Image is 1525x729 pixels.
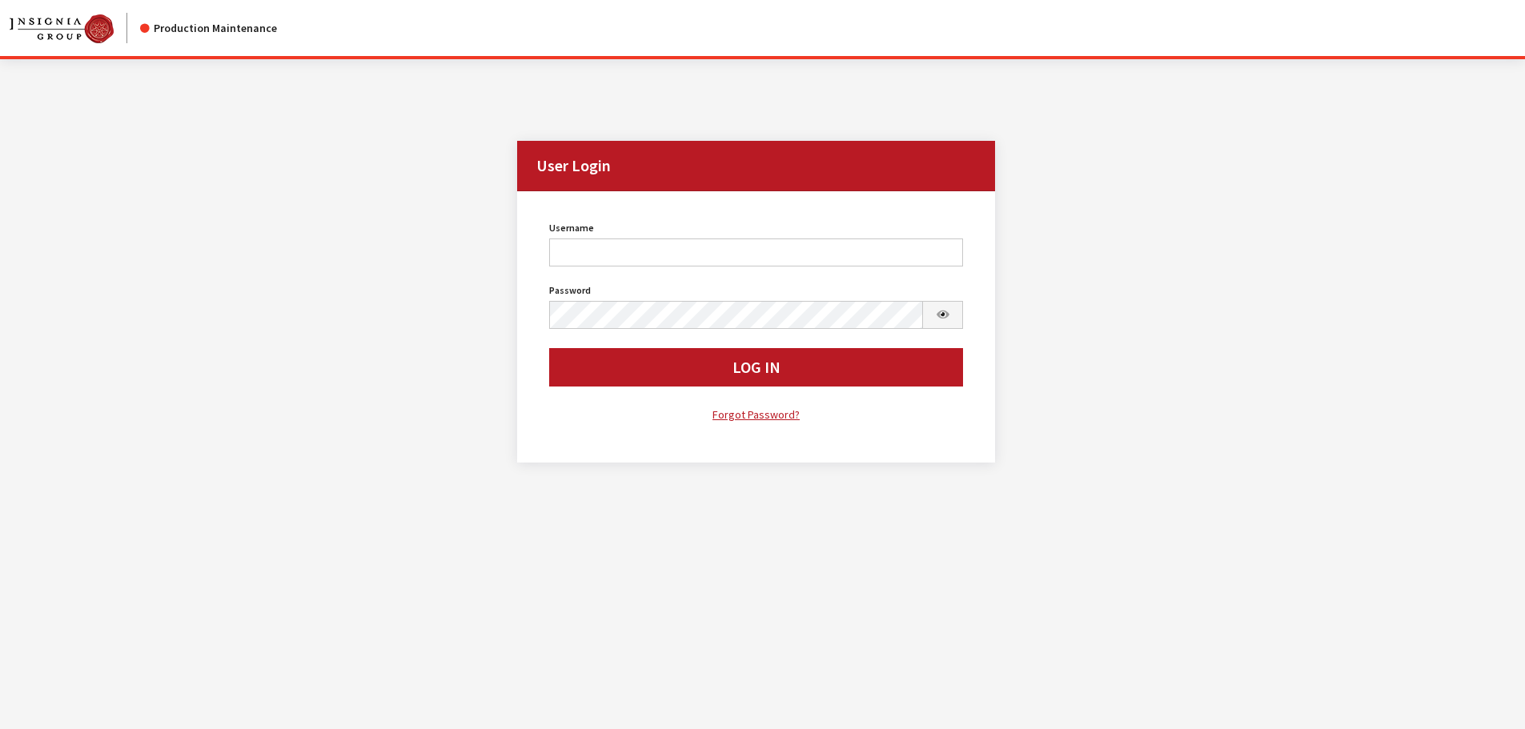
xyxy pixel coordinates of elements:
label: Password [549,283,591,298]
div: Production Maintenance [140,20,277,37]
button: Show Password [922,301,964,329]
h2: User Login [517,141,996,191]
a: Forgot Password? [549,406,964,424]
button: Log In [549,348,964,387]
label: Username [549,221,594,235]
img: Catalog Maintenance [10,14,114,43]
a: Insignia Group logo [10,13,140,43]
